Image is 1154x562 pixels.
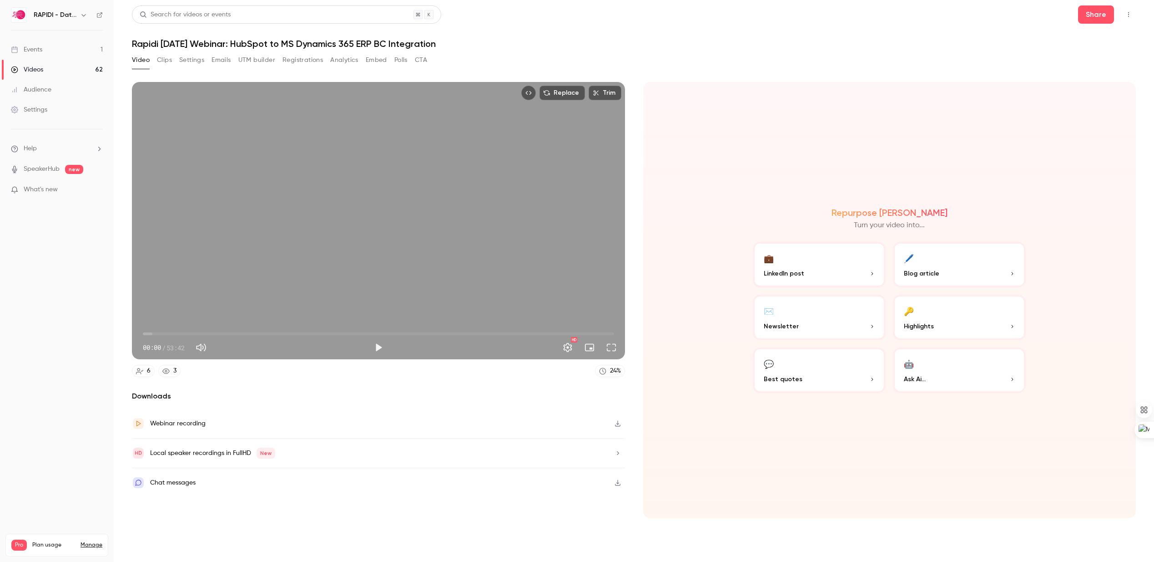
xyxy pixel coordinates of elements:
button: Top Bar Actions [1121,7,1136,22]
span: Ask Ai... [904,374,926,384]
button: Settings [559,338,577,357]
div: Webinar recording [150,418,206,429]
div: 💬 [764,357,774,371]
span: 53:42 [166,343,185,353]
div: HD [571,337,577,342]
span: Pro [11,540,27,551]
div: 🤖 [904,357,914,371]
h2: Repurpose [PERSON_NAME] [831,207,947,218]
div: 3 [173,366,176,376]
span: Highlights [904,322,934,331]
div: Chat messages [150,477,196,488]
div: Search for videos or events [140,10,231,20]
li: help-dropdown-opener [11,144,103,153]
button: Embed [366,53,387,67]
button: Settings [179,53,204,67]
span: Help [24,144,37,153]
a: SpeakerHub [24,164,60,174]
div: Local speaker recordings in FullHD [150,448,275,459]
img: RAPIDI - Data Integration Solutions [11,8,26,22]
img: tab_keywords_by_traffic_grey.svg [91,57,98,65]
div: 💼 [764,251,774,265]
button: CTA [415,53,427,67]
img: tab_domain_overview_orange.svg [25,57,32,65]
div: v 4.0.25 [25,15,45,22]
div: Domain Overview [35,58,81,64]
span: Best quotes [764,374,802,384]
button: Analytics [330,53,358,67]
a: 24% [595,365,625,377]
div: 🔑 [904,304,914,318]
button: 🔑Highlights [893,295,1026,340]
div: 24 % [610,366,621,376]
div: 6 [147,366,151,376]
button: 🤖Ask Ai... [893,347,1026,393]
button: ✉️Newsletter [753,295,886,340]
button: Turn on miniplayer [580,338,599,357]
button: UTM builder [238,53,275,67]
button: Mute [192,338,210,357]
button: Trim [589,86,621,100]
div: 🖊️ [904,251,914,265]
div: 00:00 [143,343,185,353]
h1: Rapidi [DATE] Webinar: HubSpot to MS Dynamics 365 ERP BC Integration [132,38,1136,49]
div: Domain: [DOMAIN_NAME] [24,24,100,31]
button: Clips [157,53,172,67]
span: What's new [24,185,58,194]
button: Share [1078,5,1114,24]
h6: RAPIDI - Data Integration Solutions [34,10,76,20]
button: Registrations [282,53,323,67]
div: Audience [11,85,51,94]
img: website_grey.svg [15,24,22,31]
h2: Downloads [132,391,625,402]
span: Blog article [904,269,939,278]
div: Settings [11,105,47,114]
span: new [65,165,83,174]
button: Replace [539,86,585,100]
button: Full screen [602,338,620,357]
span: Plan usage [32,542,75,549]
button: Polls [394,53,408,67]
div: ✉️ [764,304,774,318]
button: Embed video [521,86,536,100]
a: Manage [81,542,102,549]
span: / [162,343,166,353]
button: 💼LinkedIn post [753,242,886,287]
p: Turn your video into... [854,220,925,231]
span: New [257,448,275,459]
div: Keywords by Traffic [101,58,153,64]
iframe: Noticeable Trigger [92,186,103,194]
span: LinkedIn post [764,269,804,278]
button: 💬Best quotes [753,347,886,393]
span: 00:00 [143,343,161,353]
button: Video [132,53,150,67]
button: 🖊️Blog article [893,242,1026,287]
button: Emails [212,53,231,67]
button: Play [369,338,388,357]
a: 6 [132,365,155,377]
span: Newsletter [764,322,799,331]
div: Events [11,45,42,54]
img: logo_orange.svg [15,15,22,22]
a: 3 [158,365,181,377]
div: Videos [11,65,43,74]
